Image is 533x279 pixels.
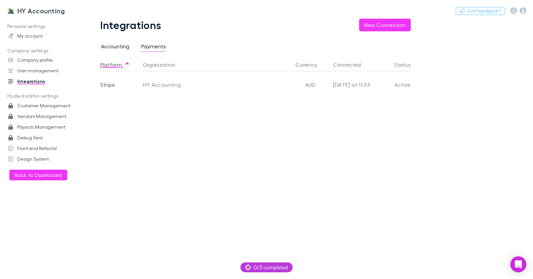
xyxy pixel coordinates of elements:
[1,92,83,100] p: Hudled admin settings
[1,143,83,154] a: Front-end Refactor
[295,58,325,71] button: Currency
[101,43,129,52] span: Accounting
[510,256,526,272] div: Open Intercom Messenger
[394,58,419,71] button: Status
[1,65,83,76] a: User management
[100,19,162,31] h1: Integrations
[333,58,369,71] button: Connected
[100,71,140,98] div: Stripe
[359,19,411,31] button: New Connection
[1,55,83,65] a: Company profile
[330,71,376,98] div: [DATE] at 11:33 AM
[9,170,67,180] button: Back to Dashboard
[1,154,83,164] a: Design System
[1,122,83,132] a: Payouts Management
[100,58,130,71] button: Platform
[1,76,83,87] a: Integrations
[7,7,15,15] img: HY Accounting's Logo
[1,132,83,143] a: Debug Xero
[140,71,290,98] div: HY Accounting
[1,47,83,55] p: Company settings
[376,71,411,98] div: Active
[143,58,183,71] button: Organization
[290,71,330,98] div: AUD
[3,3,69,19] a: HY Accounting
[1,22,83,31] p: Personal settings
[17,7,65,15] h3: HY Accounting
[141,43,166,52] span: Payments
[1,111,83,122] a: Vendors Management
[1,100,83,111] a: Customer Management
[456,7,505,15] button: Got Feedback?
[1,31,83,41] a: My account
